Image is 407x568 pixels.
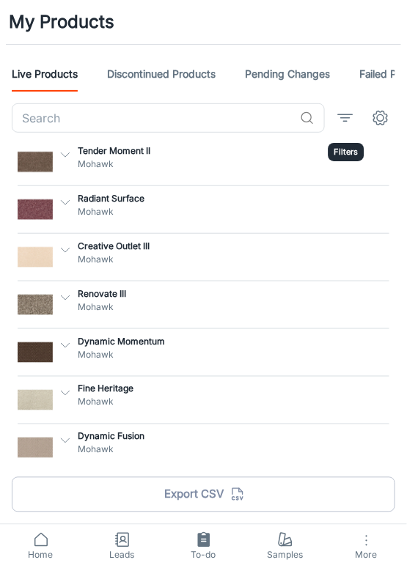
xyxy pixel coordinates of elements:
[78,348,384,361] p: Mohawk
[326,525,407,568] button: More
[18,144,53,180] img: Tender Moment II
[366,103,395,133] button: settings
[244,525,326,568] a: Samples
[9,9,114,35] h1: My Products
[253,549,317,562] span: Samples
[78,158,384,171] p: Mohawk
[172,549,235,562] span: To-do
[18,383,53,418] img: Fine Heritage
[12,477,395,512] button: Export CSV
[329,143,364,161] div: Filters
[90,549,154,562] span: Leads
[78,205,384,218] p: Mohawk
[18,192,53,227] img: Radiant Surface
[81,525,163,568] a: Leads
[78,335,384,348] p: Dynamic Momentum
[78,192,384,205] p: Radiant Surface
[245,56,330,92] a: Pending Changes
[107,56,216,92] a: Discontinued Products
[9,549,73,562] span: Home
[78,287,384,300] p: Renovate III
[12,103,294,133] input: Search
[78,300,384,314] p: Mohawk
[334,550,398,561] span: More
[163,525,244,568] a: To-do
[12,56,78,92] a: Live Products
[18,430,53,465] img: Dynamic Fusion
[78,430,384,443] p: Dynamic Fusion
[18,335,53,370] img: Dynamic Momentum
[18,287,53,322] img: Renovate III
[78,253,384,266] p: Mohawk
[78,240,384,253] p: Creative Outlet III
[78,396,384,409] p: Mohawk
[18,240,53,275] img: Creative Outlet III
[78,144,384,158] p: Tender Moment II
[331,103,360,133] span: Filters
[78,383,384,396] p: Fine Heritage
[331,103,360,133] button: filter
[78,443,384,457] p: Mohawk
